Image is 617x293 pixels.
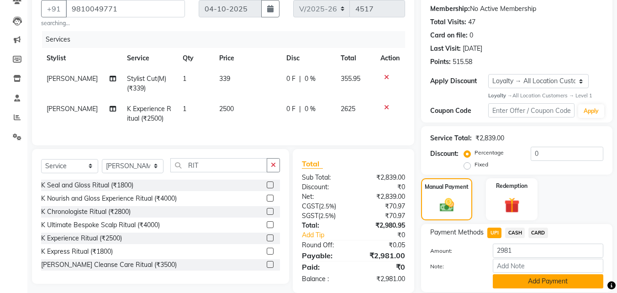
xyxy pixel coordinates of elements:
[295,211,353,221] div: ( )
[353,261,412,272] div: ₹0
[170,158,268,172] input: Search or Scan
[295,192,353,202] div: Net:
[341,75,360,83] span: 355.95
[41,247,113,256] div: K Express Ritual (₹1800)
[295,182,353,192] div: Discount:
[286,104,295,114] span: 0 F
[468,17,475,27] div: 47
[214,48,281,69] th: Price
[177,48,214,69] th: Qty
[430,4,603,14] div: No Active Membership
[425,183,469,191] label: Manual Payment
[430,228,484,237] span: Payment Methods
[302,212,318,220] span: SGST
[305,104,316,114] span: 0 %
[463,44,482,53] div: [DATE]
[500,196,524,214] img: _gift.svg
[423,262,485,271] label: Note:
[41,194,177,203] div: K Nourish and Gloss Experience Ritual (₹4000)
[295,261,353,272] div: Paid:
[41,234,122,243] div: K Experience Ritual (₹2500)
[121,48,177,69] th: Service
[295,202,353,211] div: ( )
[430,44,461,53] div: Last Visit:
[41,181,133,190] div: K Seal and Gloss Ritual (₹1800)
[299,104,301,114] span: |
[47,75,98,83] span: [PERSON_NAME]
[353,274,412,284] div: ₹2,981.00
[295,173,353,182] div: Sub Total:
[127,75,166,92] span: Stylist Cut(M) (₹339)
[488,92,512,99] strong: Loyalty →
[335,48,375,69] th: Total
[41,260,177,270] div: [PERSON_NAME] Cleanse Care Ritual (₹3500)
[430,76,488,86] div: Apply Discount
[302,202,319,210] span: CGST
[42,31,412,48] div: Services
[302,159,323,169] span: Total
[493,244,603,258] input: Amount
[341,105,355,113] span: 2625
[488,92,603,100] div: All Location Customers → Level 1
[127,105,171,123] span: K Experience Ritual (₹2500)
[475,160,488,169] label: Fixed
[295,230,363,240] a: Add Tip
[353,173,412,182] div: ₹2,839.00
[353,250,412,261] div: ₹2,981.00
[353,202,412,211] div: ₹70.97
[183,105,186,113] span: 1
[353,182,412,192] div: ₹0
[281,48,335,69] th: Disc
[321,202,334,210] span: 2.5%
[430,17,466,27] div: Total Visits:
[505,228,525,238] span: CASH
[295,274,353,284] div: Balance :
[41,207,131,217] div: K Chronologiste Ritual (₹2800)
[183,75,186,83] span: 1
[475,149,504,157] label: Percentage
[375,48,405,69] th: Action
[453,57,472,67] div: 515.58
[41,220,160,230] div: K Ultimate Bespoke Scalp Ritual (₹4000)
[41,19,185,27] small: searching...
[423,247,485,255] label: Amount:
[295,250,353,261] div: Payable:
[364,230,412,240] div: ₹0
[469,31,473,40] div: 0
[295,240,353,250] div: Round Off:
[496,182,527,190] label: Redemption
[353,240,412,250] div: ₹0.05
[219,75,230,83] span: 339
[430,149,459,159] div: Discount:
[493,259,603,273] input: Add Note
[488,103,575,117] input: Enter Offer / Coupon Code
[305,74,316,84] span: 0 %
[47,105,98,113] span: [PERSON_NAME]
[430,4,470,14] div: Membership:
[578,104,604,118] button: Apply
[435,197,459,213] img: _cash.svg
[219,105,234,113] span: 2500
[299,74,301,84] span: |
[353,211,412,221] div: ₹70.97
[430,133,472,143] div: Service Total:
[528,228,548,238] span: CARD
[430,106,488,116] div: Coupon Code
[320,212,334,219] span: 2.5%
[430,57,451,67] div: Points:
[493,274,603,288] button: Add Payment
[286,74,295,84] span: 0 F
[41,48,121,69] th: Stylist
[430,31,468,40] div: Card on file:
[353,221,412,230] div: ₹2,980.95
[487,228,501,238] span: UPI
[475,133,504,143] div: ₹2,839.00
[295,221,353,230] div: Total:
[353,192,412,202] div: ₹2,839.00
